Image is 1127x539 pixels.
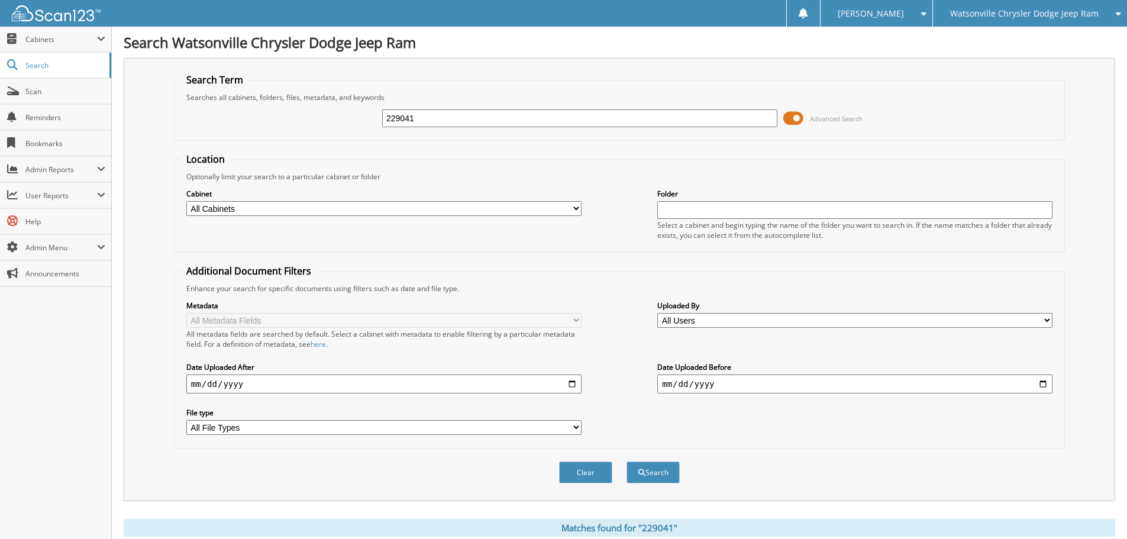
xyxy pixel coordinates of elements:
span: Cabinets [25,34,97,44]
span: Bookmarks [25,138,105,149]
label: File type [186,408,582,418]
span: [PERSON_NAME] [838,10,904,17]
label: Folder [657,189,1052,199]
span: Reminders [25,112,105,122]
div: Matches found for "229041" [124,519,1115,537]
a: here [311,339,326,349]
label: Date Uploaded Before [657,362,1052,372]
span: User Reports [25,191,97,201]
span: Advanced Search [810,114,863,123]
label: Date Uploaded After [186,362,582,372]
h1: Search Watsonville Chrysler Dodge Jeep Ram [124,33,1115,52]
img: scan123-logo-white.svg [12,5,101,21]
label: Metadata [186,301,582,311]
legend: Additional Document Filters [180,264,317,277]
span: Watsonville Chrysler Dodge Jeep Ram [950,10,1099,17]
span: Search [25,60,104,70]
span: Announcements [25,269,105,279]
span: Scan [25,86,105,96]
input: end [657,375,1052,393]
legend: Location [180,153,231,166]
div: Select a cabinet and begin typing the name of the folder you want to search in. If the name match... [657,220,1052,240]
div: All metadata fields are searched by default. Select a cabinet with metadata to enable filtering b... [186,329,582,349]
span: Admin Menu [25,243,97,253]
input: start [186,375,582,393]
label: Cabinet [186,189,582,199]
span: Admin Reports [25,164,97,175]
label: Uploaded By [657,301,1052,311]
button: Clear [559,461,612,483]
span: Help [25,217,105,227]
button: Search [627,461,680,483]
div: Enhance your search for specific documents using filters such as date and file type. [180,283,1058,293]
legend: Search Term [180,73,249,86]
div: Optionally limit your search to a particular cabinet or folder [180,172,1058,182]
div: Searches all cabinets, folders, files, metadata, and keywords [180,92,1058,102]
